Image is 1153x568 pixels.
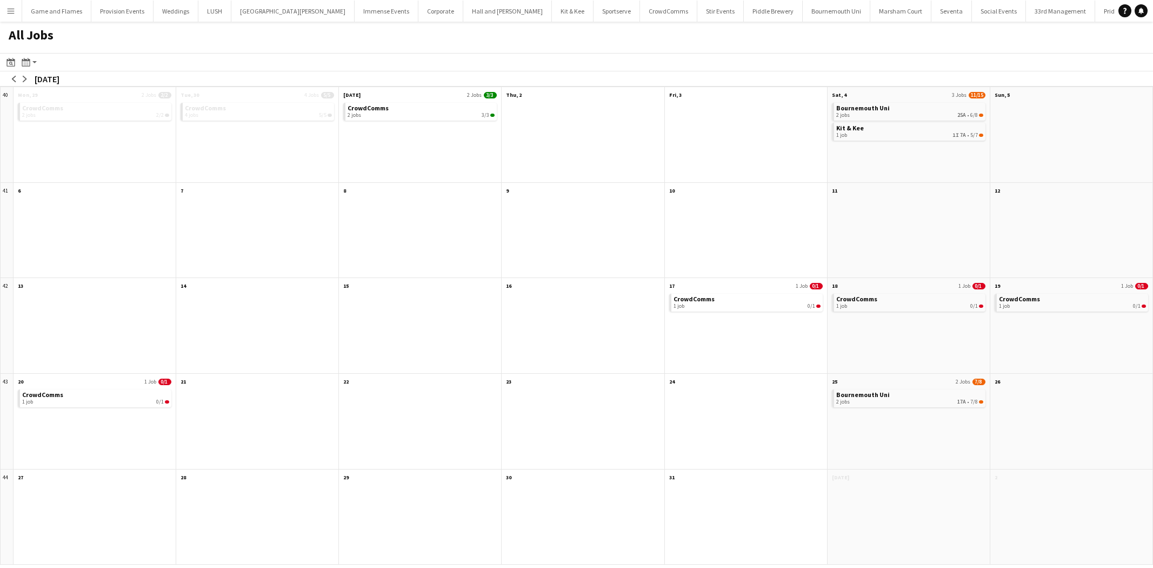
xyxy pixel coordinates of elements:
button: Provision Events [91,1,154,22]
div: 43 [1,374,14,470]
div: 41 [1,183,14,279]
a: Bournemouth Uni2 jobs25A•6/8 [836,103,983,118]
span: 1I [952,132,959,138]
span: 7/8 [979,400,983,404]
span: 0/1 [810,283,823,289]
span: CrowdComms [22,391,63,399]
div: [DATE] [35,74,59,84]
button: 33rd Management [1026,1,1095,22]
span: 2 Jobs [142,91,156,98]
span: 18 [832,282,837,289]
button: Piddle Brewery [744,1,803,22]
span: 7/8 [972,379,985,385]
span: CrowdComms [22,104,63,112]
span: 14 [181,282,186,289]
span: 28 [181,474,186,481]
div: • [836,112,983,118]
button: Kit & Kee [552,1,594,22]
span: 5/5 [328,114,332,117]
span: 1 Job [796,282,808,289]
button: Sportserve [594,1,640,22]
span: Bournemouth Uni [836,391,890,399]
span: 0/1 [979,305,983,308]
a: Bournemouth Uni2 jobs17A•7/8 [836,389,983,405]
button: Hall and [PERSON_NAME] [463,1,552,22]
span: Tue, 30 [181,91,199,98]
span: 0/1 [1133,303,1141,309]
span: 27 [18,474,23,481]
span: Sat, 4 [832,91,847,98]
span: Fri, 3 [669,91,682,98]
button: Corporate [418,1,463,22]
a: CrowdComms1 job0/1 [22,389,169,405]
button: LUSH [198,1,231,22]
span: 25 [832,378,837,385]
span: Mon, 29 [18,91,37,98]
span: 1 job [674,303,684,309]
span: 0/1 [808,303,815,309]
span: 1 Job [958,282,970,289]
button: Seventa [931,1,972,22]
span: 8 [343,187,346,194]
div: • [836,399,983,405]
span: 0/1 [1135,283,1148,289]
span: 12 [995,187,1000,194]
span: 0/1 [972,283,985,289]
span: 1 Job [144,378,156,385]
div: 42 [1,278,14,374]
span: 1 job [999,303,1010,309]
span: 5/7 [970,132,978,138]
span: 26 [995,378,1000,385]
span: 2 [995,474,997,481]
span: [DATE] [832,474,849,481]
span: 31 [669,474,675,481]
span: 4 jobs [185,112,198,118]
a: Kit & Kee1 job1I7A•5/7 [836,123,983,138]
button: Immense Events [355,1,418,22]
a: CrowdComms1 job0/1 [999,294,1146,309]
span: 2 Jobs [956,378,970,385]
span: 3/3 [482,112,489,118]
span: Sun, 5 [995,91,1010,98]
span: 2/2 [158,92,171,98]
span: 3 Jobs [952,91,967,98]
div: 44 [1,470,14,565]
span: 2 jobs [22,112,36,118]
span: 2/2 [156,112,164,118]
button: CrowdComms [640,1,697,22]
span: 2 Jobs [467,91,482,98]
span: CrowdComms [348,104,389,112]
span: CrowdComms [185,104,226,112]
span: 15 [343,282,349,289]
button: Stir Events [697,1,744,22]
span: 20 [18,378,23,385]
span: 2/2 [165,114,169,117]
span: CrowdComms [836,295,877,303]
span: 5/5 [321,92,334,98]
button: Pride Festival [1095,1,1150,22]
span: 6/8 [970,112,978,118]
span: Bournemouth Uni [836,104,890,112]
span: CrowdComms [999,295,1040,303]
span: 2 jobs [836,112,850,118]
span: 0/1 [970,303,978,309]
span: 17 [669,282,675,289]
span: 25A [957,112,966,118]
span: 1 job [22,399,33,405]
a: CrowdComms4 jobs5/5 [185,103,332,118]
span: 1 job [836,132,847,138]
button: Social Events [972,1,1026,22]
a: CrowdComms1 job0/1 [836,294,983,309]
span: 7/8 [970,399,978,405]
span: 3/3 [490,114,495,117]
span: 1 job [836,303,847,309]
button: Game and Flames [22,1,91,22]
span: 2 jobs [836,399,850,405]
a: CrowdComms1 job0/1 [674,294,821,309]
button: [GEOGRAPHIC_DATA][PERSON_NAME] [231,1,355,22]
span: 30 [506,474,511,481]
button: Bournemouth Uni [803,1,870,22]
span: 7A [960,132,966,138]
span: 5/7 [979,134,983,137]
button: Marsham Court [870,1,931,22]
